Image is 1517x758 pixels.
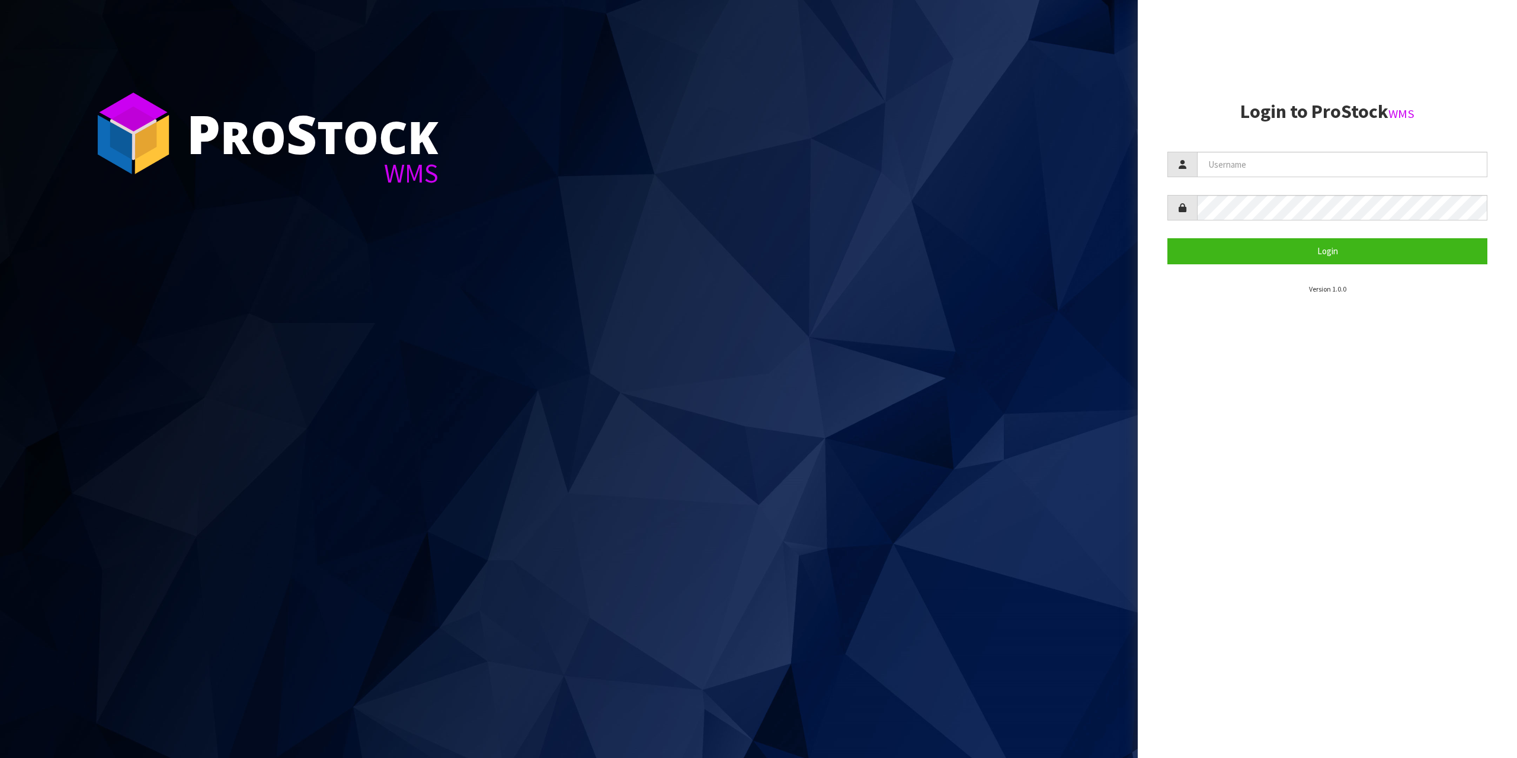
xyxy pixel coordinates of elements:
span: P [187,97,220,169]
small: Version 1.0.0 [1309,284,1346,293]
small: WMS [1388,106,1414,121]
span: S [286,97,317,169]
button: Login [1167,238,1487,264]
input: Username [1197,152,1487,177]
div: WMS [187,160,439,187]
div: ro tock [187,107,439,160]
h2: Login to ProStock [1167,101,1487,122]
img: ProStock Cube [89,89,178,178]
